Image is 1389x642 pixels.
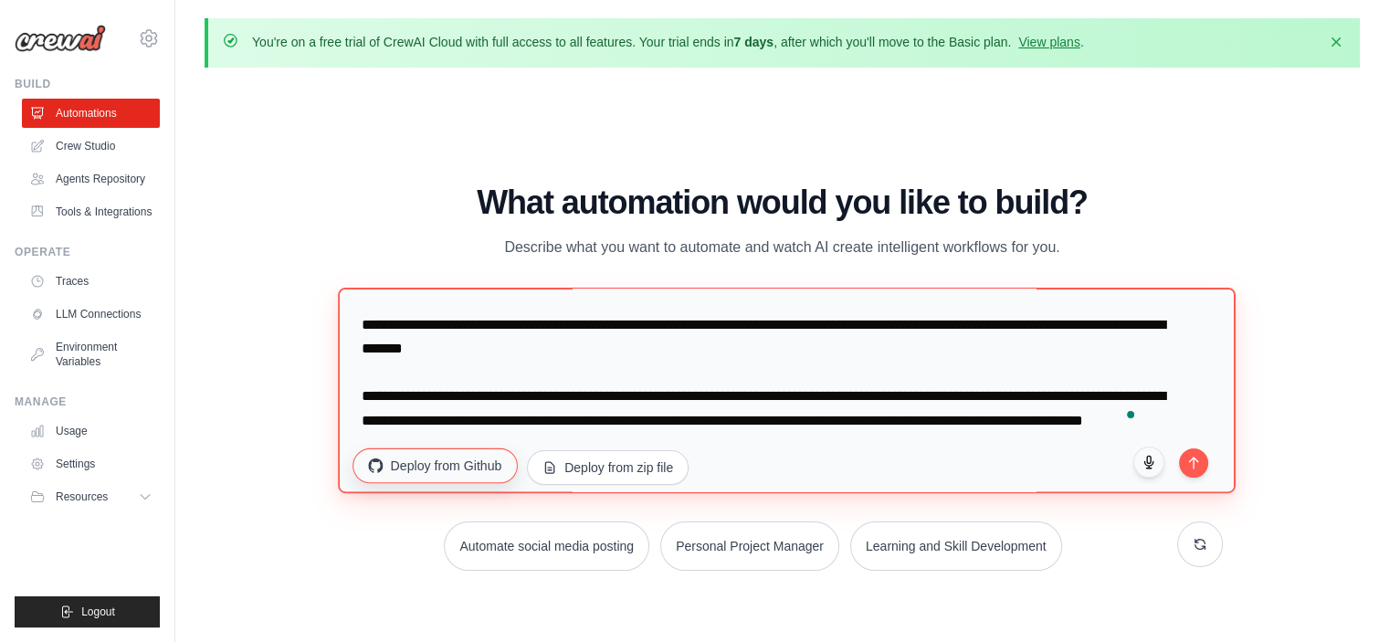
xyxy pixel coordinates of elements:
[22,449,160,479] a: Settings
[81,605,115,619] span: Logout
[342,184,1223,221] h1: What automation would you like to build?
[252,33,1084,51] p: You're on a free trial of CrewAI Cloud with full access to all features. Your trial ends in , aft...
[444,521,649,571] button: Automate social media posting
[1298,554,1389,642] iframe: Chat Widget
[22,197,160,226] a: Tools & Integrations
[15,395,160,409] div: Manage
[15,596,160,627] button: Logout
[660,521,839,571] button: Personal Project Manager
[1018,35,1079,49] a: View plans
[850,521,1062,571] button: Learning and Skill Development
[22,132,160,161] a: Crew Studio
[353,448,517,483] button: Deploy from Github
[476,236,1089,259] p: Describe what you want to automate and watch AI create intelligent workflows for you.
[22,99,160,128] a: Automations
[22,267,160,296] a: Traces
[22,300,160,329] a: LLM Connections
[15,25,106,52] img: Logo
[15,77,160,91] div: Build
[22,164,160,194] a: Agents Repository
[733,35,773,49] strong: 7 days
[527,450,689,485] button: Deploy from zip file
[15,245,160,259] div: Operate
[56,489,108,504] span: Resources
[338,288,1236,494] textarea: To enrich screen reader interactions, please activate Accessibility in Grammarly extension settings
[22,482,160,511] button: Resources
[22,332,160,376] a: Environment Variables
[22,416,160,446] a: Usage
